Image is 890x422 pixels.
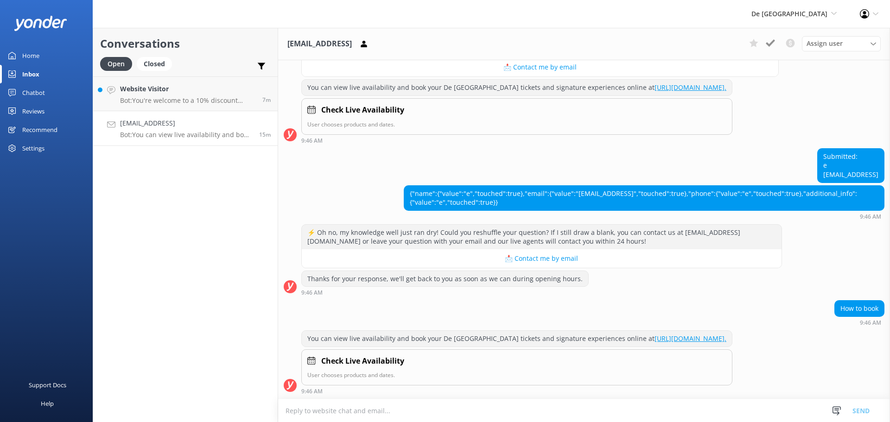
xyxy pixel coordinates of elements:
div: Oct 10 2025 09:46am (UTC -04:00) America/Caracas [404,213,884,220]
div: Open [100,57,132,71]
div: Oct 10 2025 09:46am (UTC -04:00) America/Caracas [301,137,732,144]
span: Assign user [807,38,843,49]
div: Assign User [802,36,881,51]
h4: Website Visitor [120,84,255,94]
p: Bot: You're welcome to a 10% discount using the code SAVE10 during the checkout process. You can ... [120,96,255,105]
strong: 9:46 AM [860,320,881,326]
p: Bot: You can view live availability and book your De Palm Island tickets and signature experience... [120,131,252,139]
a: Website VisitorBot:You're welcome to a 10% discount using the code SAVE10 during the checkout pro... [93,76,278,111]
strong: 9:46 AM [301,138,323,144]
div: You can view live availability and book your De [GEOGRAPHIC_DATA] tickets and signature experienc... [302,80,732,95]
strong: 9:46 AM [301,389,323,394]
div: Chatbot [22,83,45,102]
div: ⚡ Oh no, my knowledge well just ran dry! Could you reshuffle your question? If I still draw a bla... [302,225,782,249]
div: You can view live availability and book your De [GEOGRAPHIC_DATA] tickets and signature experienc... [302,331,732,346]
div: How to book [835,301,884,316]
a: Open [100,58,137,69]
h3: [EMAIL_ADDRESS] [287,38,352,50]
p: User chooses products and dates. [307,371,726,379]
div: Recommend [22,120,57,139]
img: yonder-white-logo.png [14,16,67,31]
span: De [GEOGRAPHIC_DATA] [751,9,827,18]
a: [URL][DOMAIN_NAME]. [655,83,726,92]
span: Oct 10 2025 09:46am (UTC -04:00) America/Caracas [259,131,271,139]
button: 📩 Contact me by email [302,58,778,76]
div: Inbox [22,65,39,83]
a: [URL][DOMAIN_NAME]. [655,334,726,343]
a: [EMAIL_ADDRESS]Bot:You can view live availability and book your De Palm Island tickets and signat... [93,111,278,146]
div: Support Docs [29,376,66,394]
h4: Check Live Availability [321,104,404,116]
div: Oct 10 2025 09:46am (UTC -04:00) America/Caracas [834,319,884,326]
h4: [EMAIL_ADDRESS] [120,118,252,128]
div: Thanks for your response, we'll get back to you as soon as we can during opening hours. [302,271,588,287]
div: Reviews [22,102,44,120]
button: 📩 Contact me by email [302,249,782,268]
h2: Conversations [100,35,271,52]
a: Closed [137,58,177,69]
p: User chooses products and dates. [307,120,726,129]
span: Oct 10 2025 09:54am (UTC -04:00) America/Caracas [262,96,271,104]
div: Closed [137,57,172,71]
div: {"name":{"value":"e","touched":true},"email":{"value":"[EMAIL_ADDRESS]","touched":true},"phone":{... [404,186,884,210]
h4: Check Live Availability [321,355,404,367]
div: Help [41,394,54,413]
div: Settings [22,139,44,157]
div: Submitted: e [EMAIL_ADDRESS] [818,149,884,183]
strong: 9:46 AM [860,214,881,220]
div: Oct 10 2025 09:46am (UTC -04:00) America/Caracas [301,388,732,394]
div: Oct 10 2025 09:46am (UTC -04:00) America/Caracas [301,289,589,296]
strong: 9:46 AM [301,290,323,296]
div: Home [22,46,39,65]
